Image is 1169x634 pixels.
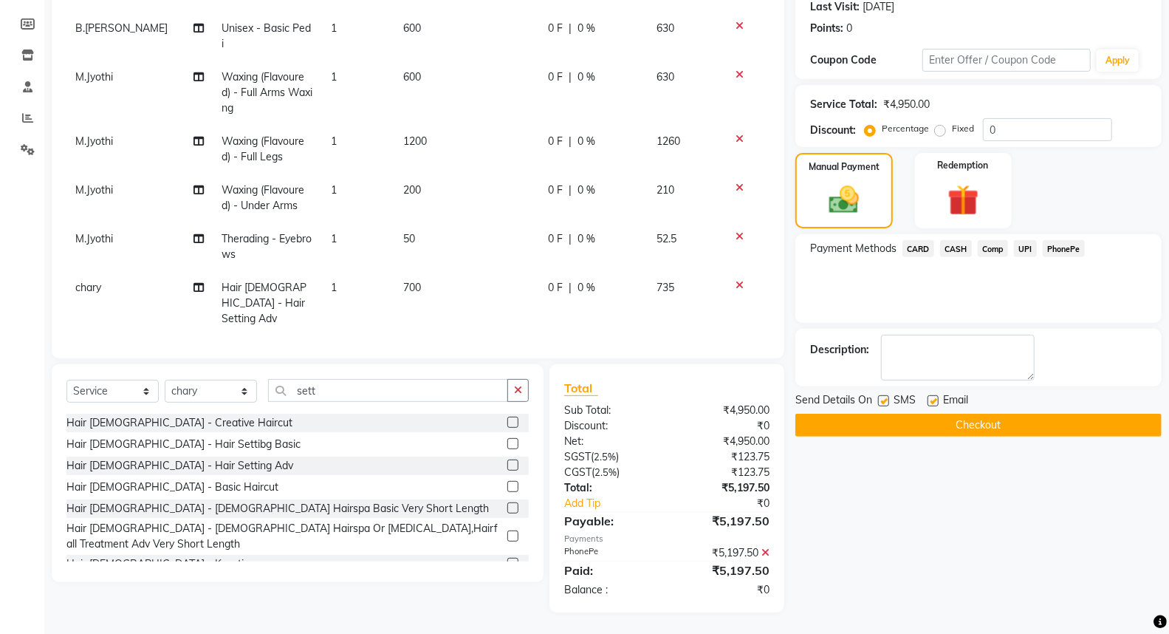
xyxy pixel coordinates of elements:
[810,123,856,138] div: Discount:
[331,183,337,197] span: 1
[66,415,292,431] div: Hair [DEMOGRAPHIC_DATA] - Creative Haircut
[809,160,880,174] label: Manual Payment
[810,97,877,112] div: Service Total:
[978,240,1009,257] span: Comp
[66,458,293,474] div: Hair [DEMOGRAPHIC_DATA] - Hair Setting Adv
[75,281,101,294] span: chary
[577,231,595,247] span: 0 %
[403,70,421,83] span: 600
[902,240,934,257] span: CARD
[943,392,968,411] span: Email
[667,582,781,598] div: ₹0
[548,134,563,149] span: 0 F
[222,281,306,325] span: Hair [DEMOGRAPHIC_DATA] - Hair Setting Adv
[795,392,872,411] span: Send Details On
[66,556,250,572] div: Hair [DEMOGRAPHIC_DATA] - Keartin
[667,403,781,418] div: ₹4,950.00
[686,496,781,511] div: ₹0
[222,183,304,212] span: Waxing (Flavoured) - Under Arms
[667,449,781,465] div: ₹123.75
[222,70,312,115] span: Waxing (Flavoured) - Full Arms Waxing
[820,183,868,217] img: _cash.svg
[553,465,667,480] div: ( )
[66,501,489,517] div: Hair [DEMOGRAPHIC_DATA] - [DEMOGRAPHIC_DATA] Hairspa Basic Very Short Length
[657,232,676,245] span: 52.5
[940,240,972,257] span: CASH
[75,70,113,83] span: M.Jyothi
[667,418,781,434] div: ₹0
[548,21,563,36] span: 0 F
[75,183,113,197] span: M.Jyothi
[577,69,595,85] span: 0 %
[553,418,667,434] div: Discount:
[667,562,781,579] div: ₹5,197.50
[810,21,843,36] div: Points:
[667,465,781,480] div: ₹123.75
[553,582,667,598] div: Balance :
[548,280,563,296] span: 0 F
[331,70,337,83] span: 1
[577,280,595,296] span: 0 %
[553,496,685,511] a: Add Tip
[553,434,667,449] div: Net:
[569,280,572,296] span: |
[938,159,989,172] label: Redemption
[268,379,508,402] input: Search or Scan
[548,183,563,198] span: 0 F
[577,21,595,36] span: 0 %
[667,512,781,530] div: ₹5,197.50
[548,231,563,247] span: 0 F
[667,545,781,561] div: ₹5,197.50
[1043,240,1085,257] span: PhonePe
[553,480,667,496] div: Total:
[403,232,415,245] span: 50
[577,183,595,198] span: 0 %
[938,181,989,219] img: _gift.svg
[657,281,674,294] span: 735
[331,232,337,245] span: 1
[577,134,595,149] span: 0 %
[657,70,674,83] span: 630
[331,134,337,148] span: 1
[222,134,304,163] span: Waxing (Flavoured) - Full Legs
[75,134,113,148] span: M.Jyothi
[222,21,311,50] span: Unisex - Basic Pedi
[657,134,680,148] span: 1260
[553,562,667,579] div: Paid:
[922,49,1091,72] input: Enter Offer / Coupon Code
[667,434,781,449] div: ₹4,950.00
[795,414,1162,437] button: Checkout
[403,134,427,148] span: 1200
[75,232,113,245] span: M.Jyothi
[75,21,168,35] span: B.[PERSON_NAME]
[564,450,591,463] span: SGST
[66,480,278,495] div: Hair [DEMOGRAPHIC_DATA] - Basic Haircut
[569,134,572,149] span: |
[564,466,592,479] span: CGST
[894,392,916,411] span: SMS
[569,69,572,85] span: |
[553,545,667,561] div: PhonePe
[553,403,667,418] div: Sub Total:
[657,21,674,35] span: 630
[882,122,929,135] label: Percentage
[569,21,572,36] span: |
[553,512,667,530] div: Payable:
[66,521,501,552] div: Hair [DEMOGRAPHIC_DATA] - [DEMOGRAPHIC_DATA] Hairspa Or [MEDICAL_DATA],Hairfall Treatment Adv Ver...
[1014,240,1037,257] span: UPI
[331,281,337,294] span: 1
[564,381,598,396] span: Total
[403,183,421,197] span: 200
[569,183,572,198] span: |
[222,232,312,261] span: Therading - Eyebrows
[564,533,769,545] div: Payments
[883,97,930,112] div: ₹4,950.00
[594,466,617,478] span: 2.5%
[952,122,974,135] label: Fixed
[810,342,869,358] div: Description:
[1097,50,1139,72] button: Apply
[548,69,563,85] span: 0 F
[810,241,897,256] span: Payment Methods
[667,480,781,496] div: ₹5,197.50
[846,21,852,36] div: 0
